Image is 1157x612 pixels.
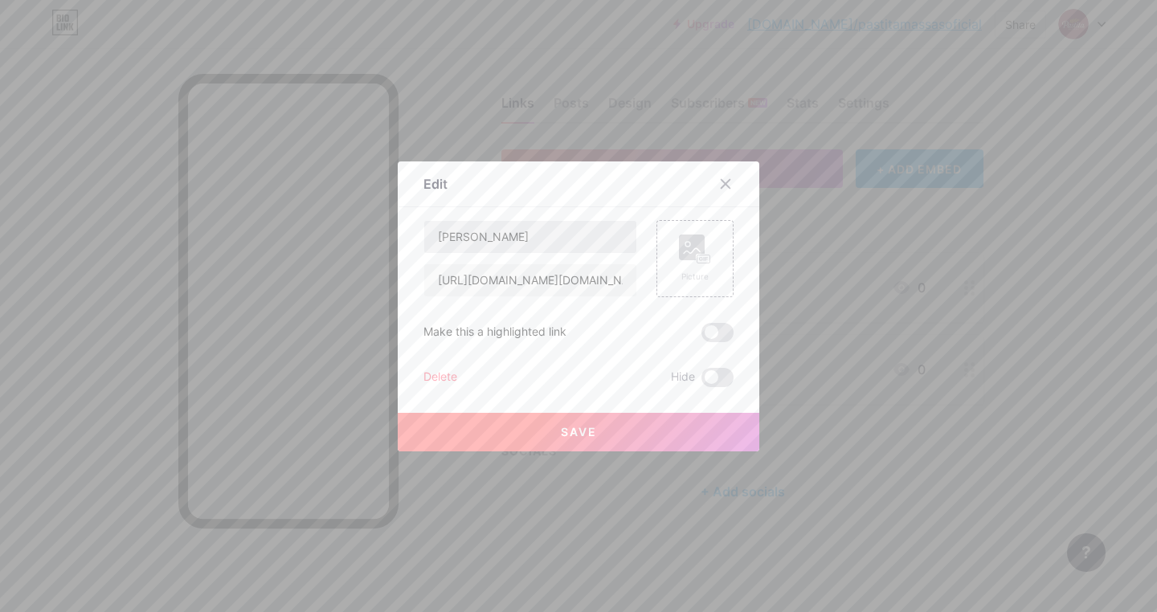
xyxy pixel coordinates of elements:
[424,221,636,253] input: Title
[679,271,711,283] div: Picture
[561,425,597,439] span: Save
[671,368,695,387] span: Hide
[423,174,448,194] div: Edit
[423,323,566,342] div: Make this a highlighted link
[423,368,457,387] div: Delete
[398,413,759,451] button: Save
[424,264,636,296] input: URL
